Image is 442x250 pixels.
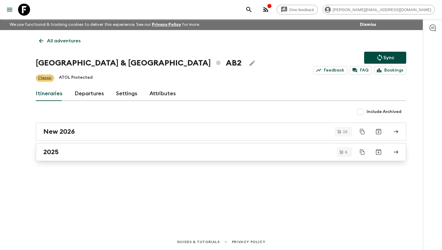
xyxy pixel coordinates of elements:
[152,23,181,27] a: Privacy Policy
[277,5,318,14] a: Give feedback
[149,87,176,101] a: Attributes
[47,37,81,44] p: All adventures
[383,54,394,61] p: Sync
[339,130,351,134] span: 19
[374,66,406,75] a: Bookings
[36,35,84,47] a: All adventures
[323,5,435,14] div: [PERSON_NAME][EMAIL_ADDRESS][DOMAIN_NAME]
[373,146,385,158] button: Archive
[36,57,241,69] h1: [GEOGRAPHIC_DATA] & [GEOGRAPHIC_DATA] AB2
[342,150,351,154] span: 6
[364,52,406,64] button: Sync adventure departures to the booking engine
[357,126,368,137] button: Duplicate
[36,143,406,161] a: 2025
[36,123,406,141] a: New 2026
[357,147,368,157] button: Duplicate
[358,20,378,29] button: Dismiss
[75,87,104,101] a: Departures
[232,239,265,245] a: Privacy Policy
[177,239,220,245] a: Guides & Tutorials
[243,4,255,16] button: search adventures
[4,4,16,16] button: menu
[286,8,318,12] span: Give feedback
[38,75,52,81] p: Classic
[246,57,258,69] button: Edit Adventure Title
[373,126,385,138] button: Archive
[43,128,75,136] h2: New 2026
[7,19,202,30] p: We use functional & tracking cookies to deliver this experience. See our for more.
[36,87,63,101] a: Itineraries
[116,87,137,101] a: Settings
[59,75,93,82] p: ATOL Protected
[43,148,59,156] h2: 2025
[367,109,401,115] span: Include Archived
[330,8,434,12] span: [PERSON_NAME][EMAIL_ADDRESS][DOMAIN_NAME]
[314,66,347,75] a: Feedback
[350,66,372,75] a: FAQ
